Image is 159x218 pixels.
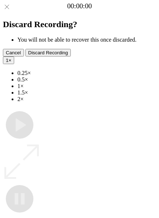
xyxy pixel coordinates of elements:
[3,56,14,64] button: 1×
[3,20,156,29] h2: Discard Recording?
[6,58,8,63] span: 1
[17,89,156,96] li: 1.5×
[17,83,156,89] li: 1×
[17,37,156,43] li: You will not be able to recover this once discarded.
[3,49,24,56] button: Cancel
[17,96,156,102] li: 2×
[17,76,156,83] li: 0.5×
[67,2,92,10] a: 00:00:00
[17,70,156,76] li: 0.25×
[25,49,71,56] button: Discard Recording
